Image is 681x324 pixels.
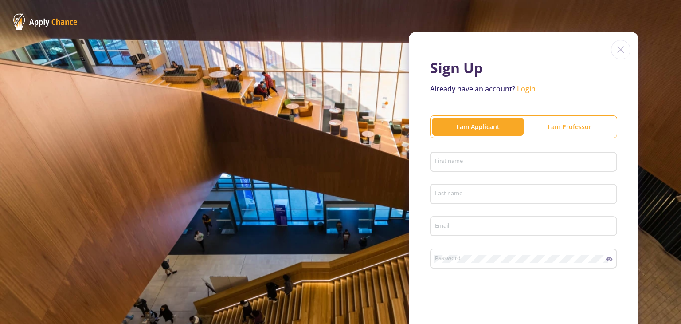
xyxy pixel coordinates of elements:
a: Login [517,84,536,94]
div: I am Professor [524,122,615,131]
img: ApplyChance Logo [13,13,78,30]
div: I am Applicant [432,122,524,131]
h1: Sign Up [430,59,617,76]
iframe: reCAPTCHA [430,284,565,319]
p: Already have an account? [430,83,617,94]
img: close icon [611,40,630,59]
